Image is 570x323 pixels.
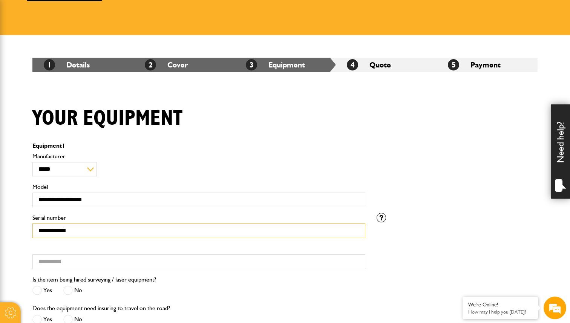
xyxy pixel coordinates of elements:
[10,114,138,131] input: Enter your phone number
[32,215,365,221] label: Serial number
[63,286,82,295] label: No
[551,104,570,199] div: Need help?
[437,58,538,72] li: Payment
[103,232,137,242] em: Start Chat
[32,143,365,149] p: Equipment
[10,136,138,226] textarea: Type your message and hit 'Enter'
[32,305,170,311] label: Does the equipment need insuring to travel on the road?
[62,142,65,149] span: 1
[246,59,257,70] span: 3
[145,60,188,69] a: 2Cover
[468,309,532,315] p: How may I help you today?
[32,184,365,190] label: Model
[32,277,156,283] label: Is the item being hired surveying / laser equipment?
[44,60,90,69] a: 1Details
[32,286,52,295] label: Yes
[336,58,437,72] li: Quote
[32,153,365,159] label: Manufacturer
[13,42,32,52] img: d_20077148190_company_1631870298795_20077148190
[32,106,182,131] h1: Your equipment
[145,59,156,70] span: 2
[448,59,459,70] span: 5
[124,4,142,22] div: Minimize live chat window
[234,58,336,72] li: Equipment
[10,70,138,86] input: Enter your last name
[347,59,358,70] span: 4
[10,92,138,109] input: Enter your email address
[44,59,55,70] span: 1
[468,302,532,308] div: We're Online!
[39,42,127,52] div: Chat with us now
